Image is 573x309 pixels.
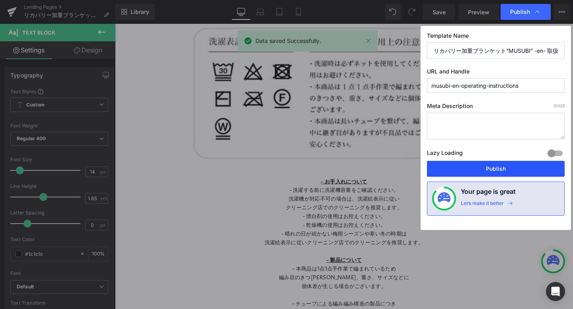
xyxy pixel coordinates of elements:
[172,263,309,270] span: 編み目のきつ[PERSON_NAME]、重さ、サイズなどに
[427,102,565,113] label: Meta Description
[510,8,530,15] span: Publish
[222,245,259,252] span: - 製品について
[427,148,463,161] label: Lazy Loading
[427,32,565,42] label: Template Name
[461,187,516,200] h4: Your page is great
[461,200,504,211] div: Let’s make it better
[216,162,265,170] span: - お手入れについて
[554,103,556,108] span: 0
[546,282,565,301] div: Open Intercom Messenger
[427,161,565,177] button: Publish
[427,68,565,78] label: URL and Handle
[554,103,565,108] span: /320
[438,192,450,205] img: onboarding-status.svg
